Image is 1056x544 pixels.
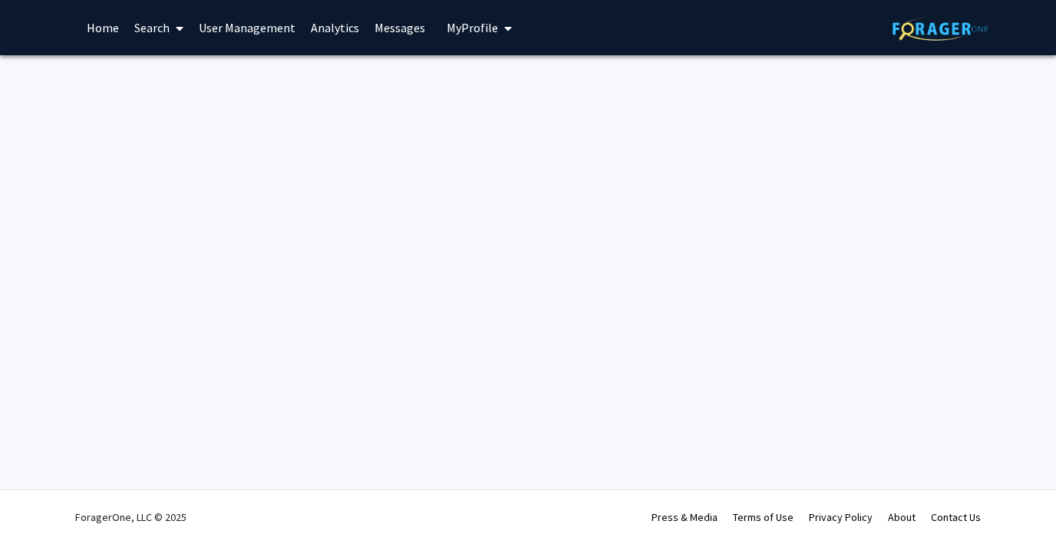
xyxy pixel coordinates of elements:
[75,490,186,544] div: ForagerOne, LLC © 2025
[303,1,367,54] a: Analytics
[809,510,873,524] a: Privacy Policy
[447,20,498,35] span: My Profile
[652,510,718,524] a: Press & Media
[127,1,191,54] a: Search
[888,510,916,524] a: About
[893,17,988,41] img: ForagerOne Logo
[191,1,303,54] a: User Management
[733,510,794,524] a: Terms of Use
[367,1,433,54] a: Messages
[79,1,127,54] a: Home
[931,510,981,524] a: Contact Us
